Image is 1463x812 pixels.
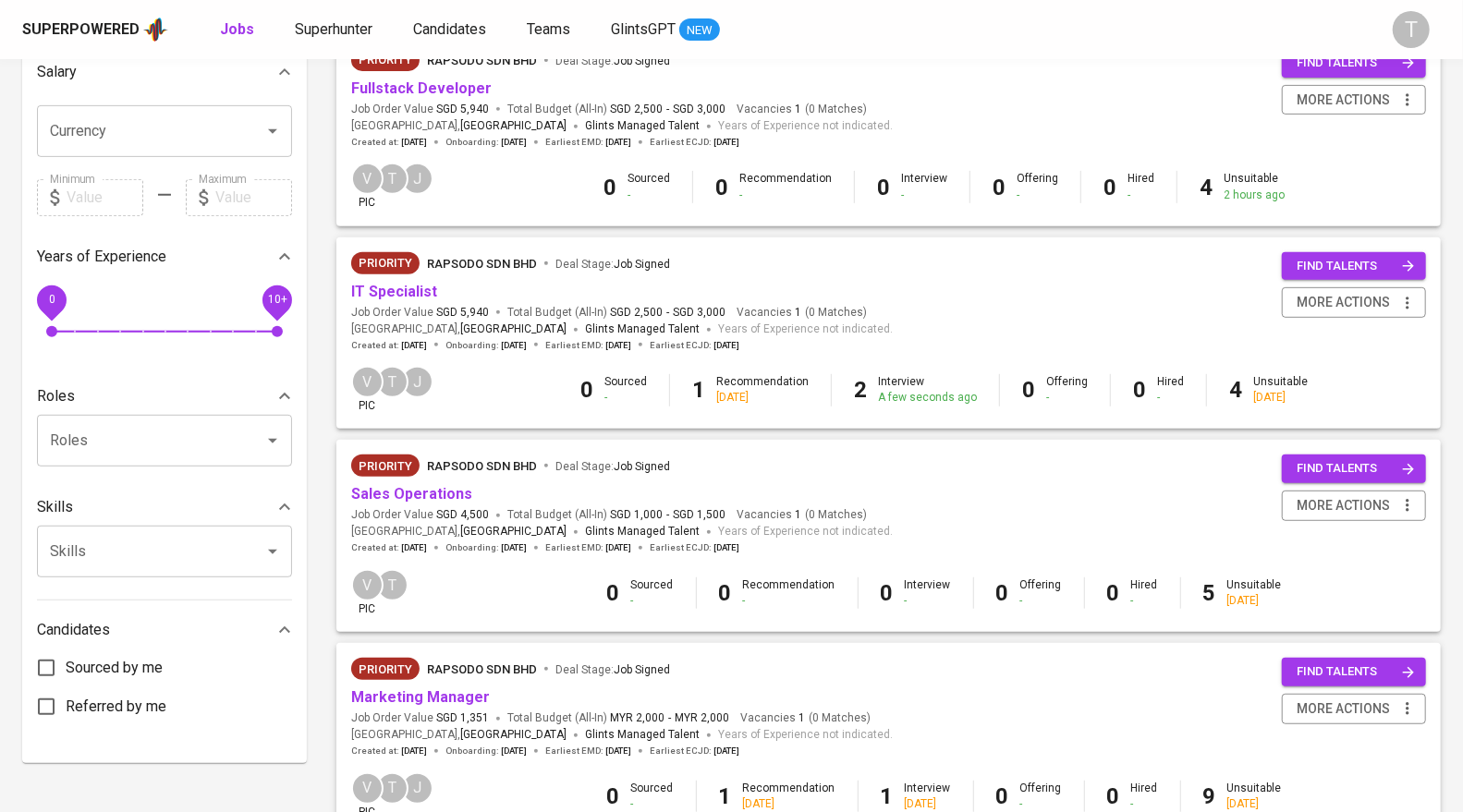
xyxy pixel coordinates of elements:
[351,745,427,757] span: Created at :
[351,710,489,726] span: Job Order Value
[737,102,867,117] span: Vacancies ( 0 Matches )
[260,539,286,564] button: Open
[295,20,372,38] span: Superhunter
[351,688,490,706] a: Marketing Manager
[854,377,867,403] b: 2
[585,525,700,538] span: Glints Managed Talent
[436,710,489,726] span: SGD 1,351
[1128,171,1154,202] div: Hired
[673,507,725,523] span: SGD 1,500
[501,541,527,554] span: [DATE]
[905,796,951,812] div: [DATE]
[436,102,489,117] span: SGD 5,940
[351,366,384,398] div: V
[351,117,567,136] span: [GEOGRAPHIC_DATA] ,
[445,339,527,352] span: Onboarding :
[351,523,567,541] span: [GEOGRAPHIC_DATA] ,
[650,136,739,149] span: Earliest ECJD :
[351,658,420,680] div: New Job received from Demand Team
[545,541,631,554] span: Earliest EMD :
[1297,89,1390,112] span: more actions
[881,580,894,606] b: 0
[603,175,616,200] b: 0
[37,61,77,83] p: Salary
[1224,188,1285,203] div: 2 hours ago
[376,163,408,195] div: T
[445,136,527,149] span: Onboarding :
[351,661,420,679] span: Priority
[37,238,292,275] div: Years of Experience
[996,580,1009,606] b: 0
[666,305,669,321] span: -
[555,55,670,67] span: Deal Stage :
[679,21,720,40] span: NEW
[740,710,871,726] span: Vacancies ( 0 Matches )
[1131,796,1158,812] div: -
[1297,494,1390,517] span: more actions
[792,507,801,523] span: 1
[996,783,1009,809] b: 0
[737,507,867,523] span: Vacancies ( 0 Matches )
[351,569,384,617] div: pic
[631,577,674,609] div: Sourced
[37,489,292,526] div: Skills
[605,541,631,554] span: [DATE]
[1282,658,1426,686] button: find talents
[713,136,739,149] span: [DATE]
[351,51,420,69] span: Priority
[718,523,893,541] span: Years of Experience not indicated.
[220,20,254,38] b: Jobs
[715,175,728,200] b: 0
[351,485,472,503] a: Sales Operations
[401,541,427,554] span: [DATE]
[610,507,663,523] span: SGD 1,000
[351,457,420,476] span: Priority
[743,781,835,812] div: Recommendation
[1297,53,1415,74] span: find talents
[878,374,977,406] div: Interview
[460,117,567,136] span: [GEOGRAPHIC_DATA]
[436,507,489,523] span: SGD 4,500
[507,305,725,321] span: Total Budget (All-In)
[22,16,168,43] a: Superpoweredapp logo
[460,321,567,339] span: [GEOGRAPHIC_DATA]
[1297,697,1390,721] span: more actions
[376,772,408,805] div: T
[37,385,75,407] p: Roles
[427,459,537,473] span: Rapsodo Sdn Bhd
[555,663,670,676] span: Deal Stage :
[527,18,574,42] a: Teams
[401,136,427,149] span: [DATE]
[351,541,427,554] span: Created at :
[1227,781,1282,812] div: Unsuitable
[413,20,486,38] span: Candidates
[1107,783,1120,809] b: 0
[1282,491,1426,521] button: more actions
[1046,374,1088,406] div: Offering
[351,283,437,300] a: IT Specialist
[351,102,489,117] span: Job Order Value
[719,580,732,606] b: 0
[445,541,527,554] span: Onboarding :
[220,18,258,42] a: Jobs
[143,16,168,43] img: app logo
[1282,287,1426,318] button: more actions
[650,541,739,554] span: Earliest ECJD :
[1020,796,1062,812] div: -
[1017,188,1058,203] div: -
[692,377,705,403] b: 1
[401,339,427,352] span: [DATE]
[614,663,670,676] span: Job Signed
[1020,781,1062,812] div: Offering
[1128,188,1154,203] div: -
[650,745,739,757] span: Earliest ECJD :
[351,726,567,745] span: [GEOGRAPHIC_DATA] ,
[1282,454,1426,483] button: find talents
[713,541,739,554] span: [DATE]
[666,507,669,523] span: -
[545,339,631,352] span: Earliest EMD :
[605,136,631,149] span: [DATE]
[610,710,664,726] span: MYR 2,000
[580,377,593,403] b: 0
[673,305,725,321] span: SGD 3,000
